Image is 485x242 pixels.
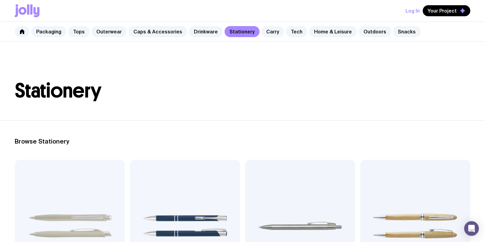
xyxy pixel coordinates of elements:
a: Stationery [225,26,260,37]
h2: Browse Stationery [15,138,470,145]
a: Drinkware [189,26,223,37]
a: Home & Leisure [309,26,357,37]
span: Your Project [428,8,457,14]
a: Packaging [31,26,66,37]
a: Outdoors [359,26,391,37]
a: Carry [261,26,284,37]
a: Tech [286,26,307,37]
a: Tops [68,26,90,37]
div: Open Intercom Messenger [464,221,479,236]
a: Outerwear [91,26,127,37]
button: Your Project [423,5,470,16]
a: Snacks [393,26,421,37]
h1: Stationery [15,81,470,101]
button: Log In [406,5,420,16]
a: Caps & Accessories [129,26,187,37]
